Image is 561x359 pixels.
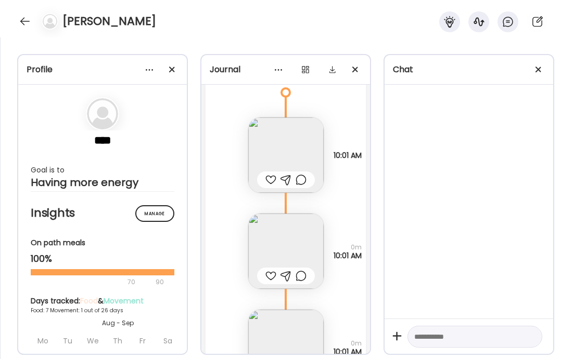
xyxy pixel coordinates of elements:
div: On path meals [31,237,174,248]
span: 10:01 AM [334,251,362,260]
div: Sa [156,332,179,350]
img: bg-avatar-default.svg [87,98,118,129]
div: Chat [393,63,545,76]
div: We [81,332,104,350]
div: Food: 7 Movement: 1 out of 26 days [31,307,205,314]
img: images%2FSyrGBYAVVvbbqagpCtJKyRqPwrD3%2FaDNwI9TYFnIGKLftqxma%2FLdzZYp2CHIFzpwMnPkb7_240 [248,117,324,193]
img: bg-avatar-default.svg [43,14,57,29]
div: 90 [155,276,165,288]
div: Profile [27,63,178,76]
span: 0m [334,243,362,251]
div: Tu [56,332,79,350]
img: images%2FSyrGBYAVVvbbqagpCtJKyRqPwrD3%2FDasczYF3ABi7rIU1ZnvY%2FDteQwswcxRS5EXO62iaS_240 [248,214,324,289]
div: Journal [210,63,362,76]
span: 10:01 AM [334,348,362,356]
div: 100% [31,252,174,265]
div: Su [181,332,204,350]
div: Manage [135,205,174,222]
span: 0m [334,339,362,348]
div: Days tracked: & [31,296,205,307]
div: Mo [31,332,54,350]
div: Having more energy [31,176,174,189]
span: 10:01 AM [334,151,362,159]
div: Th [106,332,129,350]
span: Movement [104,296,144,306]
div: 70 [31,276,152,288]
span: Food [80,296,98,306]
h4: [PERSON_NAME] [62,13,156,30]
div: Aug - Sep [31,318,205,328]
div: Fr [131,332,154,350]
h2: Insights [31,205,174,221]
div: Goal is to [31,164,174,176]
